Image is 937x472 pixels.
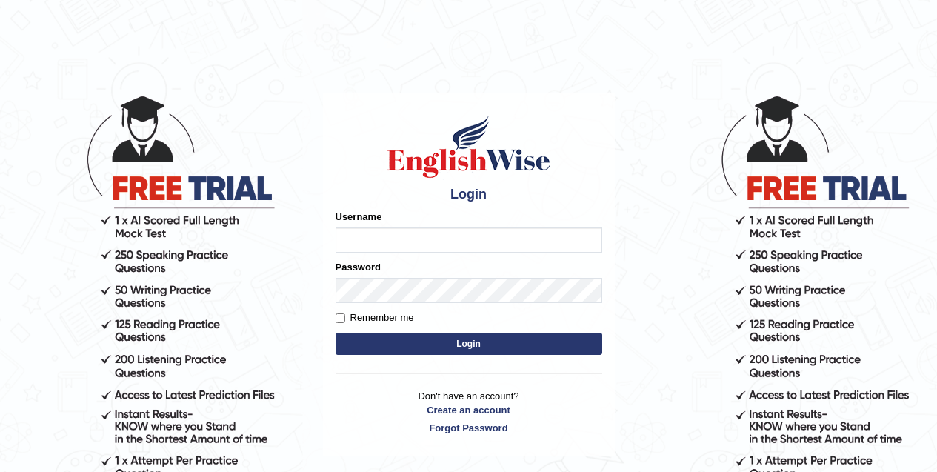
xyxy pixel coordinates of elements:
[336,389,602,435] p: Don't have an account?
[336,260,381,274] label: Password
[336,313,345,323] input: Remember me
[336,333,602,355] button: Login
[336,310,414,325] label: Remember me
[384,113,553,180] img: Logo of English Wise sign in for intelligent practice with AI
[336,187,602,202] h4: Login
[336,421,602,435] a: Forgot Password
[336,403,602,417] a: Create an account
[336,210,382,224] label: Username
